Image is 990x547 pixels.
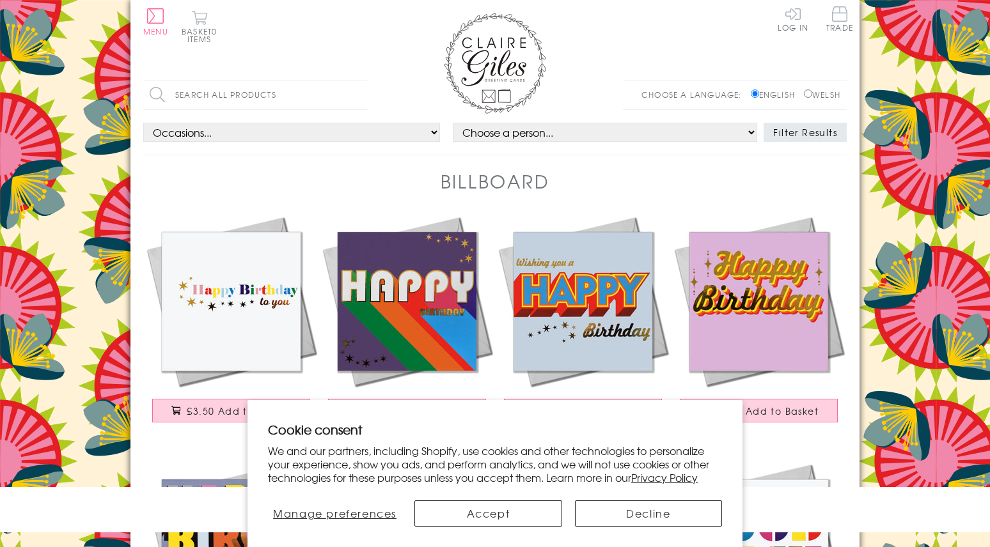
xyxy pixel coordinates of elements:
button: Menu [143,8,168,35]
img: Birthday Card, Happy Birthday, Rainbow colours, with gold foil [319,213,495,389]
input: Welsh [804,89,812,98]
input: Search [354,81,367,109]
input: English [751,89,759,98]
input: Search all products [143,81,367,109]
a: Birthday Card, Wishing you a Happy Birthday, Block letters, with gold foil £3.50 Add to Basket [495,213,671,435]
h2: Cookie consent [268,420,722,438]
a: Privacy Policy [631,470,698,485]
button: Manage preferences [268,500,402,527]
span: £3.50 Add to Basket [187,404,291,417]
span: 0 items [187,26,217,45]
button: £3.50 Add to Basket [680,399,838,422]
button: Accept [414,500,562,527]
img: Birthday Card, Wishing you a Happy Birthday, Block letters, with gold foil [495,213,671,389]
button: Basket0 items [182,10,217,43]
span: Trade [826,6,853,31]
span: Menu [143,26,168,37]
p: Choose a language: [641,89,748,100]
span: Manage preferences [273,505,397,521]
a: Trade [826,6,853,34]
h1: Billboard [441,168,550,194]
img: Claire Giles Greetings Cards [444,13,546,114]
a: Birthday Card, Happy Birthday to You, Rainbow colours, with gold foil £3.50 Add to Basket [143,213,319,435]
span: £3.50 Add to Basket [714,404,819,417]
img: Birthday Card, Happy Birthday, Pink background and stars, with gold foil [671,213,847,389]
img: Birthday Card, Happy Birthday to You, Rainbow colours, with gold foil [143,213,319,389]
label: English [751,89,801,100]
label: Welsh [804,89,840,100]
button: Filter Results [764,123,847,142]
p: We and our partners, including Shopify, use cookies and other technologies to personalize your ex... [268,444,722,484]
button: £3.50 Add to Basket [328,399,487,422]
a: Birthday Card, Happy Birthday, Pink background and stars, with gold foil £3.50 Add to Basket [671,213,847,435]
button: £3.50 Add to Basket [504,399,663,422]
button: Decline [575,500,722,527]
a: Birthday Card, Happy Birthday, Rainbow colours, with gold foil £3.50 Add to Basket [319,213,495,435]
a: Log In [778,6,808,31]
button: £3.50 Add to Basket [152,399,311,422]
